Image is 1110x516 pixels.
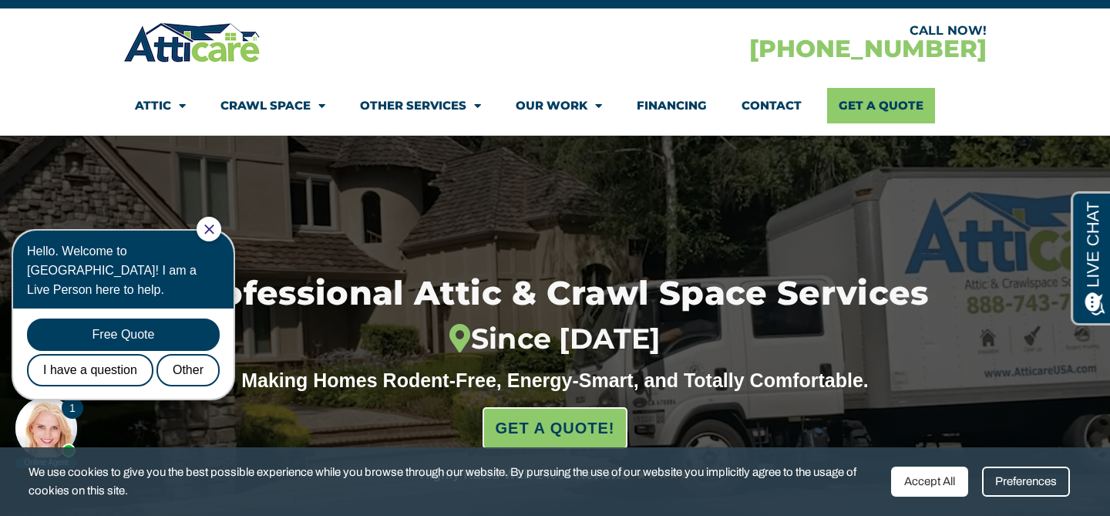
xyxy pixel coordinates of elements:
a: Get A Quote [827,88,935,123]
a: GET A QUOTE! [483,407,628,449]
div: Making Homes Rodent-Free, Energy-Smart, and Totally Comfortable. [212,369,898,392]
div: Hello. Welcome to [GEOGRAPHIC_DATA]! I am a Live Person here to help. [19,26,212,84]
div: Other [149,139,212,171]
div: CALL NOW! [555,25,987,37]
nav: Menu [135,88,975,123]
div: Preferences [982,467,1070,497]
div: Free Quote [19,103,212,136]
span: Opens a chat window [38,12,124,32]
div: I have a question [19,139,146,171]
iframe: Chat Invitation [8,215,254,470]
a: Other Services [360,88,481,123]
div: Since [DATE] [105,322,1006,356]
h1: Professional Attic & Crawl Space Services [105,277,1006,356]
a: Crawl Space [220,88,325,123]
span: GET A QUOTE! [496,413,615,443]
div: Close Chat [189,2,214,26]
span: We use cookies to give you the best possible experience while you browse through our website. By ... [29,463,880,501]
a: Our Work [516,88,602,123]
a: Close Chat [197,9,207,19]
a: Financing [637,88,707,123]
div: Online Agent [8,242,69,253]
a: Contact [742,88,802,123]
div: Accept All [891,467,968,497]
a: Attic [135,88,186,123]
